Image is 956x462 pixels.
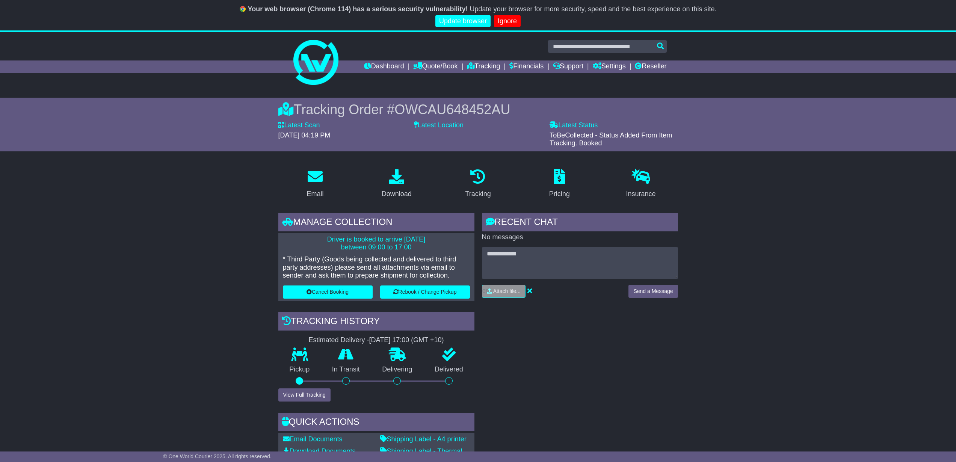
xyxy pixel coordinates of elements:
div: Quick Actions [278,413,474,433]
a: Tracking [467,60,500,73]
div: Tracking Order # [278,101,678,118]
div: Manage collection [278,213,474,233]
span: OWCAU648452AU [394,102,510,117]
label: Latest Scan [278,121,320,130]
a: Tracking [460,166,495,202]
a: Shipping Label - A4 printer [380,435,467,443]
span: Update your browser for more security, speed and the best experience on this site. [470,5,716,13]
button: View Full Tracking [278,388,331,402]
p: In Transit [321,365,371,374]
a: Settings [593,60,626,73]
a: Update browser [435,15,491,27]
a: Dashboard [364,60,404,73]
a: Ignore [494,15,521,27]
p: Delivered [423,365,474,374]
p: Delivering [371,365,424,374]
a: Email Documents [283,435,343,443]
div: Pricing [549,189,570,199]
b: Your web browser (Chrome 114) has a serious security vulnerability! [248,5,468,13]
a: Insurance [621,166,661,202]
label: Latest Status [550,121,598,130]
a: Pricing [544,166,575,202]
label: Latest Location [414,121,464,130]
div: Download [382,189,412,199]
a: Quote/Book [413,60,458,73]
p: * Third Party (Goods being collected and delivered to third party addresses) please send all atta... [283,255,470,280]
div: Estimated Delivery - [278,336,474,344]
a: Download [377,166,417,202]
button: Send a Message [628,285,678,298]
button: Cancel Booking [283,285,373,299]
a: Support [553,60,583,73]
span: [DATE] 04:19 PM [278,131,331,139]
div: Insurance [626,189,656,199]
button: Rebook / Change Pickup [380,285,470,299]
a: Financials [509,60,544,73]
div: [DATE] 17:00 (GMT +10) [369,336,444,344]
div: Email [307,189,323,199]
div: RECENT CHAT [482,213,678,233]
a: Email [302,166,328,202]
a: Reseller [635,60,666,73]
span: ToBeCollected - Status Added From Item Tracking. Booked [550,131,672,147]
p: No messages [482,233,678,242]
p: Pickup [278,365,321,374]
p: Driver is booked to arrive [DATE] between 09:00 to 17:00 [283,236,470,252]
span: © One World Courier 2025. All rights reserved. [163,453,272,459]
div: Tracking [465,189,491,199]
a: Download Documents [283,447,356,455]
div: Tracking history [278,312,474,332]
